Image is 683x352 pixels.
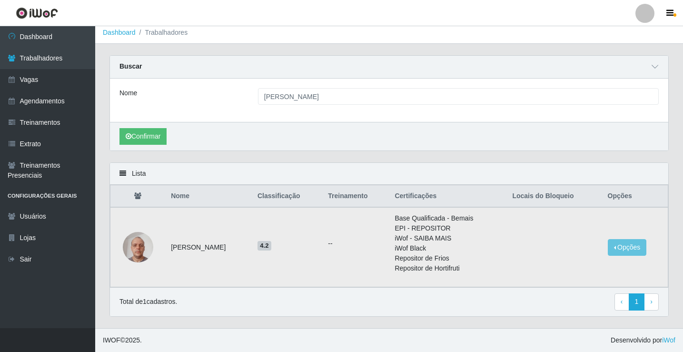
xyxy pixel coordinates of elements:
[389,185,506,208] th: Certificações
[328,239,383,249] ul: --
[258,88,659,105] input: Digite o Nome...
[119,128,167,145] button: Confirmar
[103,29,136,36] a: Dashboard
[611,335,675,345] span: Desenvolvido por
[650,298,653,305] span: ›
[110,163,668,185] div: Lista
[123,227,153,267] img: 1723391026413.jpeg
[103,336,120,344] span: IWOF
[614,293,659,311] nav: pagination
[257,241,271,251] span: 4.2
[119,297,177,307] p: Total de 1 cadastros.
[16,7,58,19] img: CoreUI Logo
[621,298,623,305] span: ‹
[614,293,629,311] a: Previous
[165,207,252,287] td: [PERSON_NAME]
[136,28,188,38] li: Trabalhadores
[119,62,142,70] strong: Buscar
[165,185,252,208] th: Nome
[662,336,675,344] a: iWof
[252,185,322,208] th: Classificação
[506,185,602,208] th: Locais do Bloqueio
[95,22,683,44] nav: breadcrumb
[395,233,501,243] li: iWof - SAIBA MAIS
[395,263,501,273] li: Repositor de Hortifruti
[395,223,501,233] li: EPI - REPOSITOR
[629,293,645,311] a: 1
[608,239,647,256] button: Opções
[602,185,668,208] th: Opções
[103,335,142,345] span: © 2025 .
[644,293,659,311] a: Next
[395,253,501,263] li: Repositor de Frios
[322,185,389,208] th: Treinamento
[119,88,137,98] label: Nome
[395,213,501,223] li: Base Qualificada - Bemais
[395,243,501,253] li: iWof Black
